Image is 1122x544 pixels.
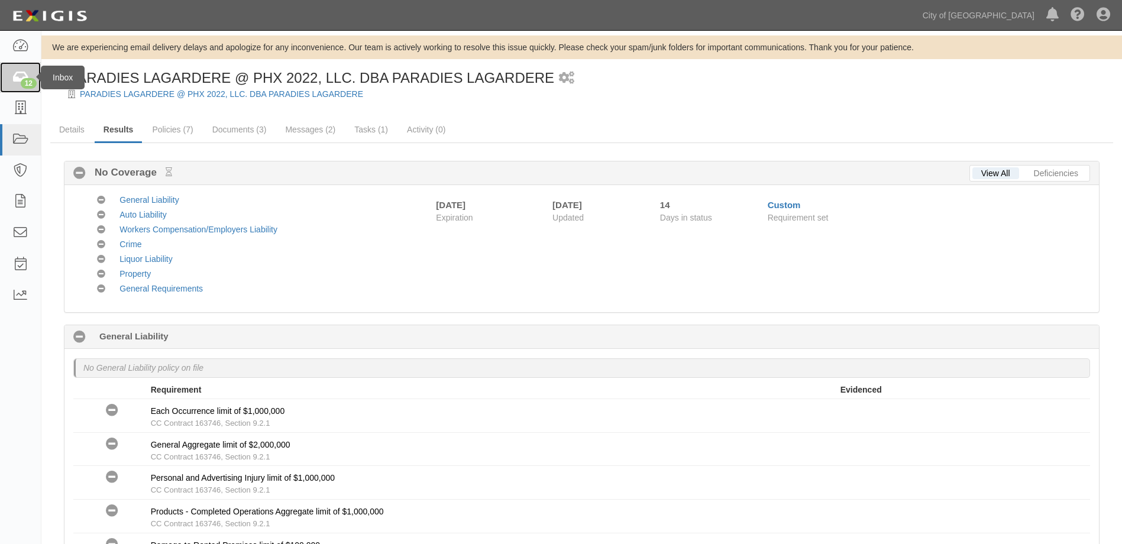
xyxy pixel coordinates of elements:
i: No Coverage [97,255,105,264]
i: No Coverage [106,438,118,451]
i: No Coverage [97,211,105,219]
i: Help Center - Complianz [1071,8,1085,22]
span: CC Contract 163746, Section 9.2.1 [151,419,270,428]
a: View All [972,167,1019,179]
small: Pending Review [166,167,172,177]
a: Workers Compensation/Employers Liability [119,225,277,234]
a: Property [119,269,151,279]
span: Expiration [436,212,544,224]
span: General Aggregate limit of $2,000,000 [151,440,290,449]
i: No Coverage [106,404,118,417]
span: CC Contract 163746, Section 9.2.1 [151,519,270,528]
span: Updated [552,213,584,222]
b: No Coverage [86,166,172,180]
a: Activity (0) [398,118,454,141]
a: City of [GEOGRAPHIC_DATA] [917,4,1040,27]
span: Personal and Advertising Injury limit of $1,000,000 [151,473,335,483]
div: PARADIES LAGARDERE @ PHX 2022, LLC. DBA PARADIES LAGARDERE [50,68,554,88]
i: No Coverage [97,241,105,249]
a: Crime [119,239,141,249]
strong: Requirement [151,385,202,394]
span: Products - Completed Operations Aggregate limit of $1,000,000 [151,507,384,516]
a: Results [95,118,143,143]
a: Auto Liability [119,210,166,219]
div: Inbox [41,66,85,89]
div: Since 07/29/2025 [660,199,759,211]
i: 1 scheduled workflow [559,72,574,85]
i: No Coverage [106,505,118,517]
a: General Requirements [119,284,203,293]
i: No Coverage [97,270,105,279]
span: PARADIES LAGARDERE @ PHX 2022, LLC. DBA PARADIES LAGARDERE [69,70,554,86]
a: Custom [768,200,801,210]
p: No General Liability policy on file [83,362,203,374]
a: PARADIES LAGARDERE @ PHX 2022, LLC. DBA PARADIES LAGARDERE [80,89,363,99]
i: No Coverage [97,226,105,234]
div: [DATE] [552,199,642,211]
div: We are experiencing email delivery delays and apologize for any inconvenience. Our team is active... [41,41,1122,53]
span: CC Contract 163746, Section 9.2.1 [151,485,270,494]
a: General Liability [119,195,179,205]
a: Messages (2) [276,118,344,141]
i: No Coverage [106,471,118,484]
a: Documents (3) [203,118,276,141]
a: Liquor Liability [119,254,173,264]
a: Policies (7) [143,118,202,141]
span: Days in status [660,213,712,222]
a: Details [50,118,93,141]
div: [DATE] [436,199,465,211]
img: logo-5460c22ac91f19d4615b14bd174203de0afe785f0fc80cf4dbbc73dc1793850b.png [9,5,90,27]
span: Requirement set [768,213,829,222]
i: No Coverage [73,167,86,180]
div: 12 [21,78,37,89]
span: CC Contract 163746, Section 9.2.1 [151,452,270,461]
a: Deficiencies [1025,167,1087,179]
i: No Coverage [97,285,105,293]
i: No Coverage 11 days (since 08/01/2025) [73,331,86,344]
span: Each Occurrence limit of $1,000,000 [151,406,284,416]
a: Tasks (1) [345,118,397,141]
i: No Coverage [97,196,105,205]
b: General Liability [99,330,169,342]
strong: Evidenced [840,385,882,394]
